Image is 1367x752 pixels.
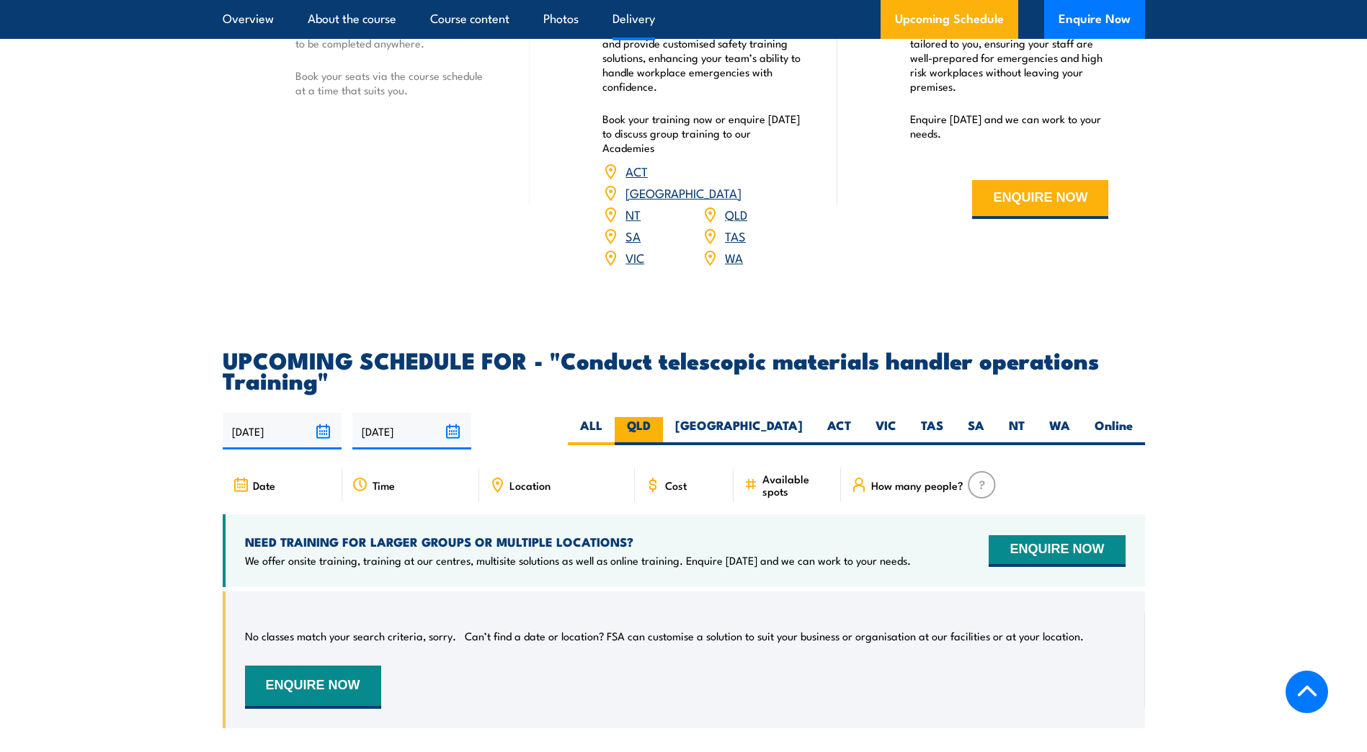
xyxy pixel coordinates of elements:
[245,534,911,550] h4: NEED TRAINING FOR LARGER GROUPS OR MULTIPLE LOCATIONS?
[663,417,815,445] label: [GEOGRAPHIC_DATA]
[465,629,1084,643] p: Can’t find a date or location? FSA can customise a solution to suit your business or organisation...
[725,205,747,223] a: QLD
[245,553,911,568] p: We offer onsite training, training at our centres, multisite solutions as well as online training...
[602,22,801,94] p: Our Academies are located nationally and provide customised safety training solutions, enhancing ...
[863,417,909,445] label: VIC
[568,417,615,445] label: ALL
[665,479,687,491] span: Cost
[989,535,1125,567] button: ENQUIRE NOW
[373,479,395,491] span: Time
[509,479,551,491] span: Location
[910,112,1109,140] p: Enquire [DATE] and we can work to your needs.
[615,417,663,445] label: QLD
[762,473,831,497] span: Available spots
[972,180,1108,219] button: ENQUIRE NOW
[602,112,801,155] p: Book your training now or enquire [DATE] to discuss group training to our Academies
[815,417,863,445] label: ACT
[245,629,456,643] p: No classes match your search criteria, sorry.
[725,227,746,244] a: TAS
[909,417,956,445] label: TAS
[956,417,997,445] label: SA
[725,249,743,266] a: WA
[253,479,275,491] span: Date
[997,417,1037,445] label: NT
[245,666,381,709] button: ENQUIRE NOW
[352,413,471,449] input: To date
[295,68,494,97] p: Book your seats via the course schedule at a time that suits you.
[625,184,742,201] a: [GEOGRAPHIC_DATA]
[223,349,1145,390] h2: UPCOMING SCHEDULE FOR - "Conduct telescopic materials handler operations Training"
[625,227,641,244] a: SA
[625,249,644,266] a: VIC
[223,413,342,449] input: From date
[871,479,963,491] span: How many people?
[625,162,648,179] a: ACT
[1082,417,1145,445] label: Online
[1037,417,1082,445] label: WA
[910,22,1109,94] p: We offer convenient nationwide training tailored to you, ensuring your staff are well-prepared fo...
[625,205,641,223] a: NT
